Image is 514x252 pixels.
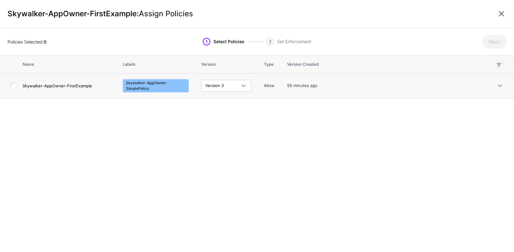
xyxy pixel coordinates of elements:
th: Type [258,56,281,74]
span: 2 [266,38,274,45]
th: Labels [117,56,195,74]
strong: 0 [44,39,46,44]
span: 56 minutes ago [287,83,317,88]
th: Version [195,56,258,74]
span: Set Enforcement [277,38,311,45]
span: 1 [203,38,210,45]
td: Allow [258,74,281,98]
h1: Skywalker-AppOwner-FirstExample: [8,9,496,18]
h4: Skywalker-AppOwner-FirstExample [23,83,110,89]
th: Name [23,56,117,74]
th: Version Created [281,56,427,74]
span: Select Policies [213,38,244,45]
span: Assign Policies [139,9,193,18]
span: Version 3 [205,83,224,88]
span: Skywalker-AppOwner-SimplePolicy [123,79,189,92]
div: Policies Selected: [8,39,132,45]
